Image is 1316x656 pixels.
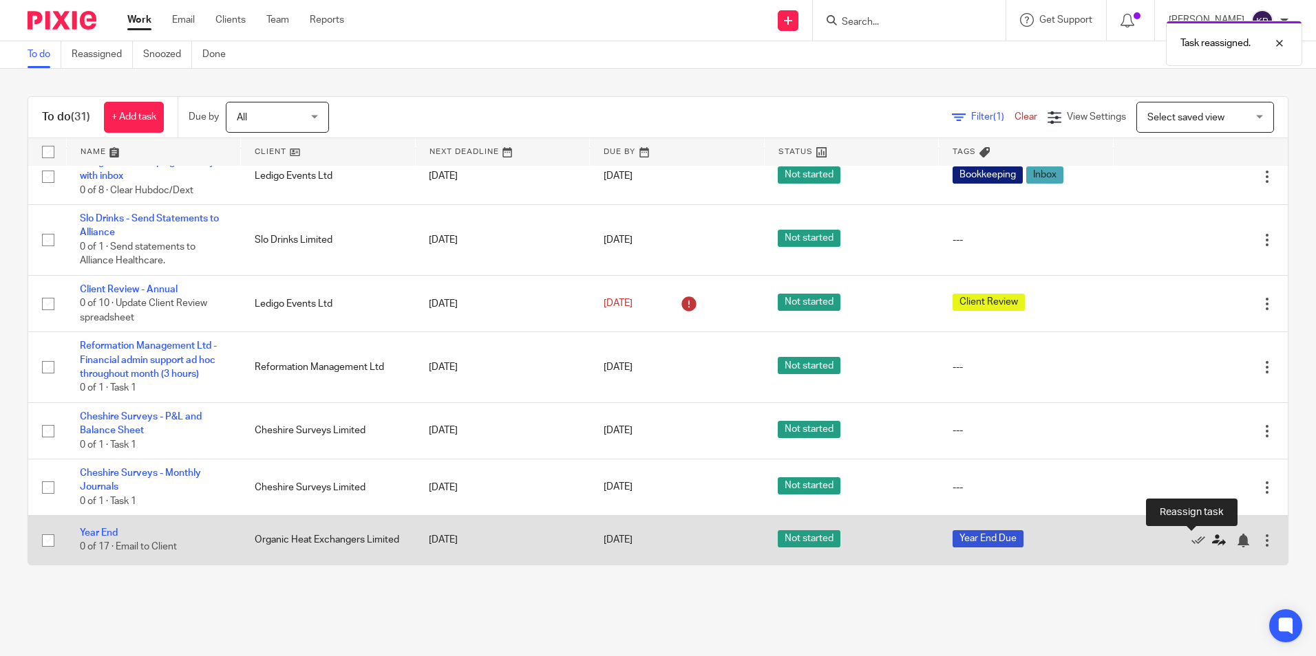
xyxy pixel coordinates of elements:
[172,13,195,27] a: Email
[80,528,118,538] a: Year End
[80,299,207,323] span: 0 of 10 · Update Client Review spreadsheet
[143,41,192,68] a: Snoozed
[1026,166,1063,184] span: Inbox
[604,426,633,435] span: [DATE]
[415,205,590,276] td: [DATE]
[1147,113,1224,122] span: Select saved view
[953,233,1100,247] div: ---
[778,230,840,247] span: Not started
[1180,36,1251,50] p: Task reassigned.
[778,421,840,438] span: Not started
[241,332,416,403] td: Reformation Management Ltd
[80,341,217,379] a: Reformation Management Ltd -Financial admin support ad hoc throughout month (3 hours)
[80,384,136,393] span: 0 of 1 · Task 1
[104,102,164,133] a: + Add task
[604,483,633,492] span: [DATE]
[604,172,633,182] span: [DATE]
[71,111,90,122] span: (31)
[993,112,1004,122] span: (1)
[241,148,416,204] td: Ledigo Events Ltd
[241,402,416,459] td: Cheshire Surveys Limited
[42,110,90,124] h1: To do
[80,242,195,266] span: 0 of 1 · Send statements to Alliance Healthcare.
[604,235,633,245] span: [DATE]
[241,516,416,565] td: Organic Heat Exchangers Limited
[72,41,133,68] a: Reassigned
[604,299,633,309] span: [DATE]
[415,332,590,403] td: [DATE]
[202,41,236,68] a: Done
[1251,10,1273,32] img: svg%3E
[80,496,136,506] span: 0 of 1 · Task 1
[778,530,840,547] span: Not started
[778,166,840,184] span: Not started
[953,530,1023,547] span: Year End Due
[971,112,1015,122] span: Filter
[80,468,201,492] a: Cheshire Surveys - Monthly Journals
[80,285,178,294] a: Client Review - Annual
[80,214,219,237] a: Slo Drinks - Send Statements to Alliance
[415,459,590,516] td: [DATE]
[241,205,416,276] td: Slo Drinks Limited
[241,275,416,331] td: Ledigo Events Ltd
[953,360,1100,374] div: ---
[241,459,416,516] td: Cheshire Surveys Limited
[127,13,151,27] a: Work
[28,41,61,68] a: To do
[237,113,247,122] span: All
[604,362,633,372] span: [DATE]
[953,481,1100,494] div: ---
[80,440,136,450] span: 0 of 1 · Task 1
[1015,112,1037,122] a: Clear
[953,424,1100,437] div: ---
[189,110,219,124] p: Due by
[415,402,590,459] td: [DATE]
[415,275,590,331] td: [DATE]
[953,294,1025,311] span: Client Review
[80,543,177,552] span: 0 of 17 · Email to Client
[266,13,289,27] a: Team
[1191,533,1212,547] a: Mark as done
[1067,112,1126,122] span: View Settings
[415,516,590,565] td: [DATE]
[953,166,1023,184] span: Bookkeeping
[28,11,96,30] img: Pixie
[215,13,246,27] a: Clients
[778,357,840,374] span: Not started
[415,148,590,204] td: [DATE]
[310,13,344,27] a: Reports
[80,186,193,195] span: 0 of 8 · Clear Hubdoc/Dext
[778,294,840,311] span: Not started
[604,535,633,545] span: [DATE]
[778,477,840,494] span: Not started
[80,412,202,435] a: Cheshire Surveys - P&L and Balance Sheet
[953,148,976,155] span: Tags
